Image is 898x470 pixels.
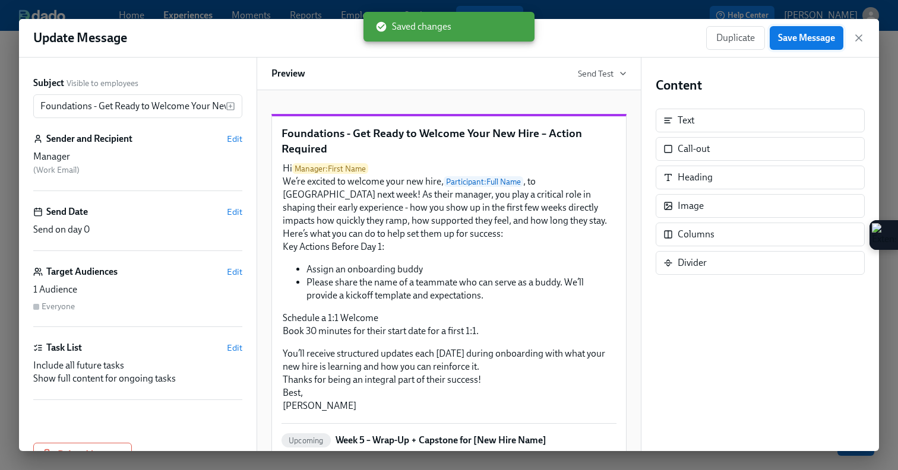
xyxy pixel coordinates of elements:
[872,223,896,247] img: Extension Icon
[33,265,242,327] div: Target AudiencesEdit1 AudienceEveryone
[282,161,616,414] div: HiManager:First Name We’re excited to welcome your new hire,Participant:Full Name, to [GEOGRAPHIC...
[33,205,242,251] div: Send DateEditSend on day 0
[227,133,242,145] button: Edit
[43,449,122,461] span: Delete Message
[33,359,242,372] div: Include all future tasks
[656,77,865,94] h4: Content
[678,256,707,269] div: Divider
[33,29,127,47] h1: Update Message
[678,114,694,127] div: Text
[656,251,865,275] div: Divider
[656,223,865,246] div: Columns
[46,341,82,354] h6: Task List
[656,137,865,161] div: Call-out
[33,165,80,175] span: ( Work Email )
[46,265,118,278] h6: Target Audiences
[678,199,704,212] div: Image
[33,443,132,466] button: Delete Message
[656,166,865,189] div: Heading
[33,341,242,400] div: Task ListEditInclude all future tasksShow full content for ongoing tasks
[33,77,64,90] label: Subject
[33,150,242,163] div: Manager
[282,126,616,156] p: Foundations - Get Ready to Welcome Your New Hire – Action Required
[678,142,710,155] div: Call-out
[227,342,242,354] button: Edit
[656,109,865,132] div: Text
[678,228,714,241] div: Columns
[226,101,235,111] svg: Insert text variable
[578,68,627,80] button: Send Test
[716,32,755,44] span: Duplicate
[706,26,765,50] button: Duplicate
[46,205,88,218] h6: Send Date
[33,223,242,236] div: Send on day 0
[46,132,132,145] h6: Sender and Recipient
[33,132,242,191] div: Sender and RecipientEditManager (Work Email)
[336,434,546,447] p: Week 5 – Wrap-Up + Capstone for [New Hire Name]
[67,78,138,89] span: Visible to employees
[778,32,835,44] span: Save Message
[678,171,713,184] div: Heading
[227,266,242,278] button: Edit
[770,26,843,50] button: Save Message
[227,206,242,218] button: Edit
[33,283,242,296] div: 1 Audience
[271,67,305,80] h6: Preview
[656,194,865,218] div: Image
[282,436,331,445] span: Upcoming
[33,372,242,385] div: Show full content for ongoing tasks
[42,301,75,312] div: Everyone
[375,20,451,33] span: Saved changes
